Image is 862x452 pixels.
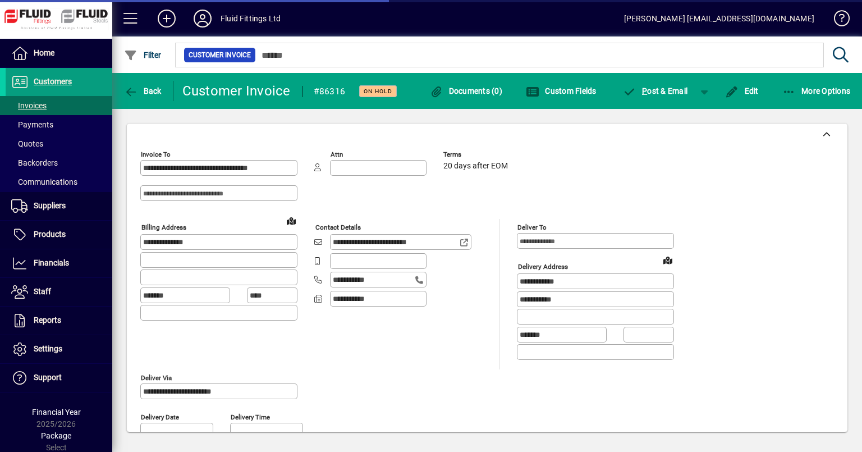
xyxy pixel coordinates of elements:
mat-label: Invoice To [141,150,171,158]
a: Financials [6,249,112,277]
span: Backorders [11,158,58,167]
span: Package [41,431,71,440]
span: Support [34,373,62,382]
mat-label: Delivery date [141,413,179,421]
span: More Options [782,86,851,95]
a: Quotes [6,134,112,153]
a: Backorders [6,153,112,172]
mat-label: Delivery time [231,413,270,421]
span: Filter [124,51,162,60]
a: Settings [6,335,112,363]
a: Home [6,39,112,67]
a: Payments [6,115,112,134]
a: Reports [6,307,112,335]
span: Communications [11,177,77,186]
div: Customer Invoice [182,82,291,100]
button: Filter [121,45,164,65]
span: Edit [725,86,759,95]
button: Add [149,8,185,29]
span: Documents (0) [429,86,502,95]
mat-label: Deliver To [517,223,547,231]
app-page-header-button: Back [112,81,174,101]
a: Invoices [6,96,112,115]
a: Support [6,364,112,392]
span: P [642,86,647,95]
span: 20 days after EOM [443,162,508,171]
span: Reports [34,316,61,325]
a: Communications [6,172,112,191]
button: Documents (0) [427,81,505,101]
button: Edit [722,81,762,101]
span: Payments [11,120,53,129]
span: Customer Invoice [189,49,251,61]
span: Custom Fields [526,86,597,95]
span: Staff [34,287,51,296]
button: Post & Email [617,81,694,101]
a: View on map [282,212,300,230]
span: Financials [34,258,69,267]
button: Profile [185,8,221,29]
a: Staff [6,278,112,306]
a: Products [6,221,112,249]
span: Terms [443,151,511,158]
span: Back [124,86,162,95]
mat-label: Deliver via [141,373,172,381]
mat-label: Attn [331,150,343,158]
span: Settings [34,344,62,353]
span: Invoices [11,101,47,110]
a: Suppliers [6,192,112,220]
span: Home [34,48,54,57]
div: #86316 [314,83,346,101]
button: More Options [780,81,854,101]
span: Quotes [11,139,43,148]
span: On hold [364,88,392,95]
span: Customers [34,77,72,86]
span: Products [34,230,66,239]
button: Custom Fields [523,81,599,101]
button: Back [121,81,164,101]
div: Fluid Fittings Ltd [221,10,281,28]
a: Knowledge Base [826,2,848,39]
a: View on map [659,251,677,269]
span: ost & Email [623,86,688,95]
span: Financial Year [32,408,81,417]
span: Suppliers [34,201,66,210]
div: [PERSON_NAME] [EMAIL_ADDRESS][DOMAIN_NAME] [624,10,814,28]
